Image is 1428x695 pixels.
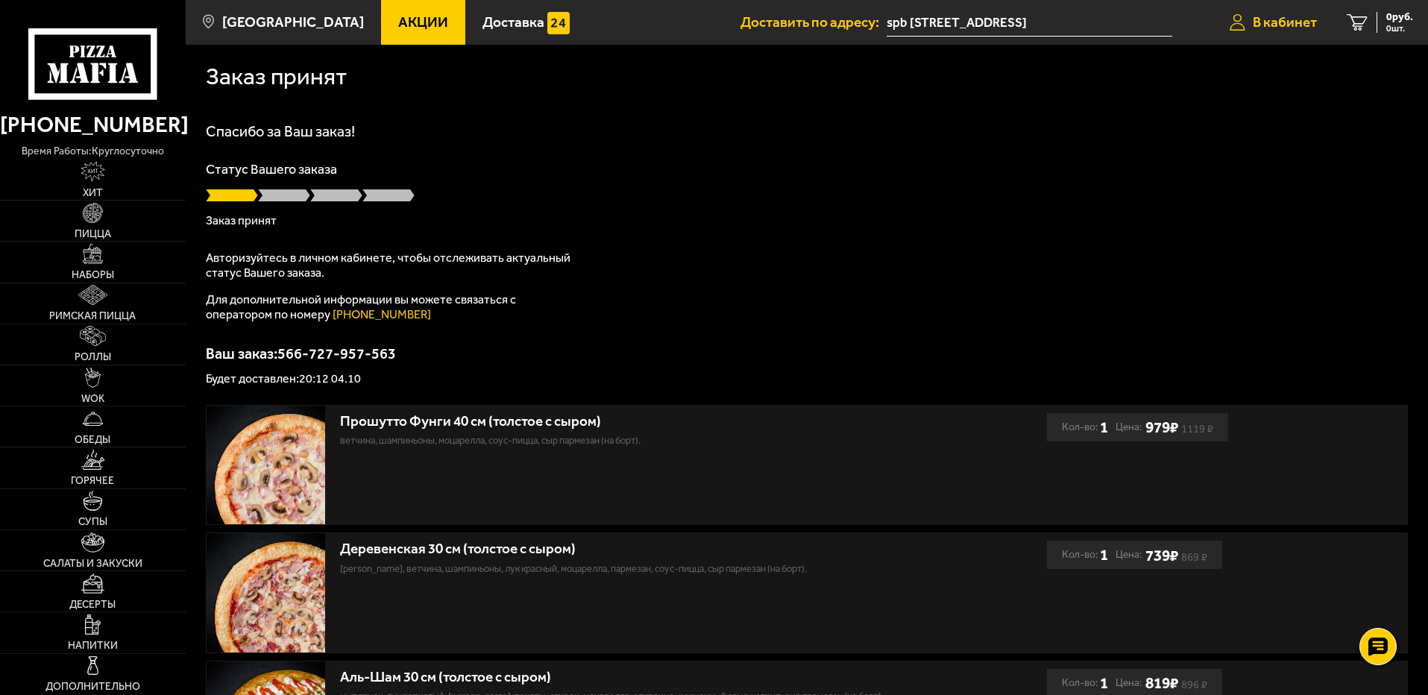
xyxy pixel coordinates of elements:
h1: Заказ принят [206,65,347,89]
div: Кол-во: [1062,541,1108,569]
span: WOK [81,394,104,404]
span: Супы [78,517,107,527]
p: Заказ принят [206,215,1408,227]
span: Салаты и закуски [43,559,142,569]
span: 0 руб. [1386,12,1413,22]
b: 1 [1100,541,1108,569]
div: Кол-во: [1062,413,1108,441]
h1: Спасибо за Ваш заказ! [206,124,1408,139]
span: Горячее [71,476,114,486]
div: Аль-Шам 30 см (толстое с сыром) [340,669,903,686]
span: Пицца [75,229,111,239]
span: Цена: [1116,413,1142,441]
p: Статус Вашего заказа [206,163,1408,176]
b: 979 ₽ [1145,418,1178,436]
span: Десерты [69,600,116,610]
span: Обеды [75,435,110,445]
img: 15daf4d41897b9f0e9f617042186c801.svg [547,12,570,34]
b: 1 [1100,413,1108,441]
span: Акции [398,15,448,29]
p: Будет доставлен: 20:12 04.10 [206,373,1408,385]
span: 0 шт. [1386,24,1413,33]
input: Ваш адрес доставки [887,9,1172,37]
p: Для дополнительной информации вы можете связаться с оператором по номеру [206,292,579,322]
div: Деревенская 30 см (толстое с сыром) [340,541,903,558]
s: 869 ₽ [1181,553,1207,561]
s: 896 ₽ [1181,681,1207,688]
p: ветчина, шампиньоны, моцарелла, соус-пицца, сыр пармезан (на борт). [340,433,903,448]
span: Хит [83,188,103,198]
s: 1119 ₽ [1181,425,1213,433]
span: [GEOGRAPHIC_DATA] [222,15,364,29]
span: spb Камышовая улица 6 [887,9,1172,37]
span: Дополнительно [45,682,140,692]
p: Авторизуйтесь в личном кабинете, чтобы отслеживать актуальный статус Вашего заказа. [206,251,579,280]
span: В кабинет [1253,15,1317,29]
span: Напитки [68,641,118,651]
b: 739 ₽ [1145,546,1178,565]
span: Доставить по адресу: [740,15,887,29]
span: Цена: [1116,541,1142,569]
span: Наборы [72,270,114,280]
span: Доставка [482,15,544,29]
p: [PERSON_NAME], ветчина, шампиньоны, лук красный, моцарелла, пармезан, соус-пицца, сыр пармезан (н... [340,562,903,576]
p: Ваш заказ: 566-727-957-563 [206,346,1408,361]
span: Римская пицца [49,311,136,321]
a: [PHONE_NUMBER] [333,307,431,321]
b: 819 ₽ [1145,673,1178,692]
div: Прошутто Фунги 40 см (толстое с сыром) [340,413,903,430]
span: Роллы [75,352,111,362]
